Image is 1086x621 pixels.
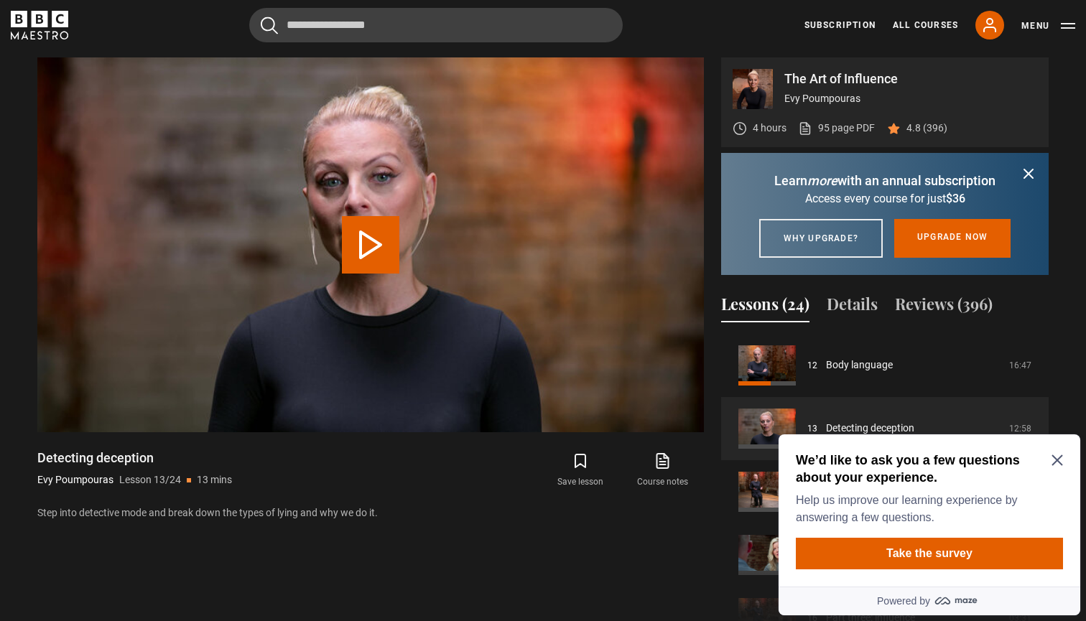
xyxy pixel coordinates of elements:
[23,23,284,57] h2: We’d like to ask you a few questions about your experience.
[249,8,623,42] input: Search
[738,171,1031,190] p: Learn with an annual subscription
[279,26,290,37] button: Close Maze Prompt
[807,173,837,188] i: more
[906,121,947,136] p: 4.8 (396)
[759,219,883,258] a: Why upgrade?
[894,219,1011,258] a: Upgrade now
[37,449,232,467] h1: Detecting deception
[946,192,965,205] span: $36
[798,121,875,136] a: 95 page PDF
[804,19,876,32] a: Subscription
[826,421,914,436] a: Detecting deception
[895,292,993,322] button: Reviews (396)
[119,472,181,487] p: Lesson 13/24
[6,6,307,187] div: Optional study invitation
[197,472,232,487] p: 13 mins
[37,505,704,520] p: Step into detective mode and break down the types of lying and why we do it.
[37,57,704,432] video-js: Video Player
[261,17,278,34] button: Submit the search query
[738,190,1031,207] p: Access every course for just
[1021,19,1075,33] button: Toggle navigation
[11,11,68,39] svg: BBC Maestro
[342,216,399,274] button: Play Lesson Detecting deception
[784,73,1037,85] p: The Art of Influence
[23,109,290,141] button: Take the survey
[784,91,1037,106] p: Evy Poumpouras
[539,449,621,491] button: Save lesson
[827,292,878,322] button: Details
[753,121,786,136] p: 4 hours
[23,63,284,98] p: Help us improve our learning experience by answering a few questions.
[622,449,704,491] a: Course notes
[826,358,893,373] a: Body language
[37,472,113,487] p: Evy Poumpouras
[893,19,958,32] a: All Courses
[721,292,809,322] button: Lessons (24)
[6,158,307,187] a: Powered by maze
